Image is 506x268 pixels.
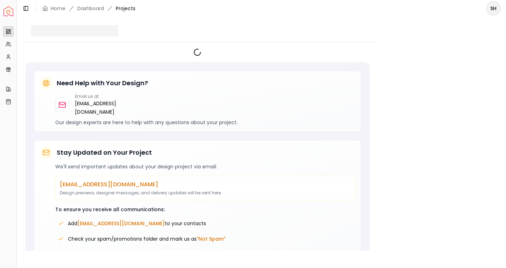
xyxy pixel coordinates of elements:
[75,99,122,116] a: [EMAIL_ADDRESS][DOMAIN_NAME]
[75,94,122,99] p: Email us at
[57,78,148,88] h5: Need Help with Your Design?
[55,163,355,170] p: We'll send important updates about your design project via email:
[116,5,135,12] span: Projects
[68,235,225,242] span: Check your spam/promotions folder and mark us as
[42,5,135,12] nav: breadcrumb
[57,148,152,158] h5: Stay Updated on Your Project
[60,190,351,196] p: Design previews, designer messages, and delivery updates will be sent here
[51,5,65,12] a: Home
[3,6,13,16] a: Spacejoy
[60,180,351,189] p: [EMAIL_ADDRESS][DOMAIN_NAME]
[487,2,500,15] span: SH
[197,235,225,242] span: "Not Spam"
[68,220,206,227] span: Add to your contacts
[486,1,500,15] button: SH
[55,206,355,213] p: To ensure you receive all communications:
[55,119,355,126] p: Our design experts are here to help with any questions about your project.
[77,220,165,227] span: [EMAIL_ADDRESS][DOMAIN_NAME]
[3,6,13,16] img: Spacejoy Logo
[77,5,104,12] a: Dashboard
